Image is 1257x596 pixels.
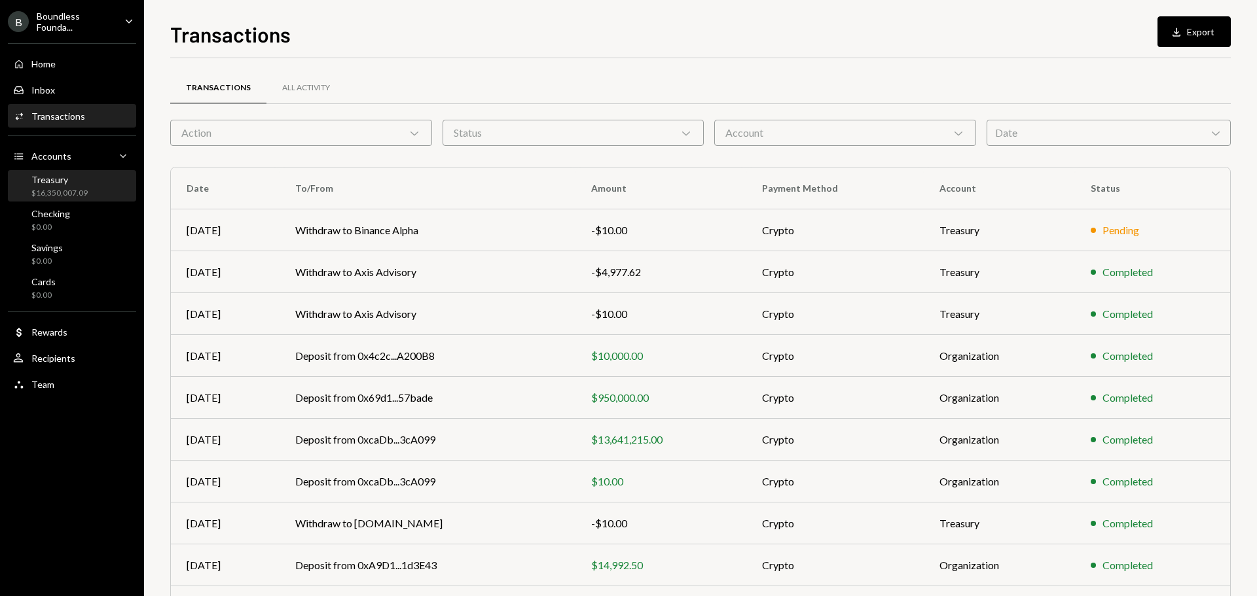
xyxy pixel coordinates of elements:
[31,84,55,96] div: Inbox
[187,348,264,364] div: [DATE]
[1075,167,1230,209] th: Status
[591,222,730,238] div: -$10.00
[31,58,56,69] div: Home
[187,306,264,322] div: [DATE]
[746,251,924,293] td: Crypto
[187,516,264,531] div: [DATE]
[31,242,63,253] div: Savings
[31,353,75,364] div: Recipients
[280,251,576,293] td: Withdraw to Axis Advisory
[746,544,924,586] td: Crypto
[746,419,924,461] td: Crypto
[1157,16,1231,47] button: Export
[591,306,730,322] div: -$10.00
[924,251,1074,293] td: Treasury
[924,461,1074,502] td: Organization
[591,557,730,573] div: $14,992.50
[1102,474,1153,489] div: Completed
[1102,432,1153,447] div: Completed
[8,170,136,202] a: Treasury$16,350,007.09
[924,293,1074,335] td: Treasury
[924,419,1074,461] td: Organization
[170,120,432,146] div: Action
[924,335,1074,377] td: Organization
[282,82,330,94] div: All Activity
[31,222,70,233] div: $0.00
[1102,557,1153,573] div: Completed
[714,120,976,146] div: Account
[280,544,576,586] td: Deposit from 0xA9D1...1d3E43
[280,209,576,251] td: Withdraw to Binance Alpha
[170,21,291,47] h1: Transactions
[8,372,136,396] a: Team
[746,209,924,251] td: Crypto
[1102,390,1153,406] div: Completed
[187,390,264,406] div: [DATE]
[31,208,70,219] div: Checking
[924,209,1074,251] td: Treasury
[187,474,264,489] div: [DATE]
[187,264,264,280] div: [DATE]
[591,264,730,280] div: -$4,977.62
[746,335,924,377] td: Crypto
[280,419,576,461] td: Deposit from 0xcaDb...3cA099
[31,188,88,199] div: $16,350,007.09
[280,502,576,544] td: Withdraw to [DOMAIN_NAME]
[924,502,1074,544] td: Treasury
[280,293,576,335] td: Withdraw to Axis Advisory
[171,167,280,209] th: Date
[280,167,576,209] th: To/From
[1102,516,1153,531] div: Completed
[8,320,136,343] a: Rewards
[31,276,56,287] div: Cards
[280,377,576,419] td: Deposit from 0x69d1...57bade
[8,52,136,75] a: Home
[8,144,136,167] a: Accounts
[987,120,1231,146] div: Date
[31,256,63,267] div: $0.00
[186,82,251,94] div: Transactions
[280,461,576,502] td: Deposit from 0xcaDb...3cA099
[8,204,136,236] a: Checking$0.00
[1102,348,1153,364] div: Completed
[31,290,56,301] div: $0.00
[746,461,924,502] td: Crypto
[187,557,264,573] div: [DATE]
[591,432,730,447] div: $13,641,215.00
[1102,306,1153,322] div: Completed
[31,326,67,338] div: Rewards
[746,293,924,335] td: Crypto
[924,544,1074,586] td: Organization
[170,71,266,105] a: Transactions
[591,348,730,364] div: $10,000.00
[187,222,264,238] div: [DATE]
[31,174,88,185] div: Treasury
[1102,222,1139,238] div: Pending
[746,167,924,209] th: Payment Method
[443,120,704,146] div: Status
[746,502,924,544] td: Crypto
[8,272,136,304] a: Cards$0.00
[37,10,114,33] div: Boundless Founda...
[591,474,730,489] div: $10.00
[8,346,136,370] a: Recipients
[8,104,136,128] a: Transactions
[31,379,54,390] div: Team
[575,167,746,209] th: Amount
[280,335,576,377] td: Deposit from 0x4c2c...A200B8
[8,78,136,101] a: Inbox
[8,11,29,32] div: B
[31,111,85,122] div: Transactions
[746,377,924,419] td: Crypto
[8,238,136,270] a: Savings$0.00
[924,167,1074,209] th: Account
[187,432,264,447] div: [DATE]
[924,377,1074,419] td: Organization
[266,71,346,105] a: All Activity
[591,516,730,531] div: -$10.00
[1102,264,1153,280] div: Completed
[591,390,730,406] div: $950,000.00
[31,150,71,162] div: Accounts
